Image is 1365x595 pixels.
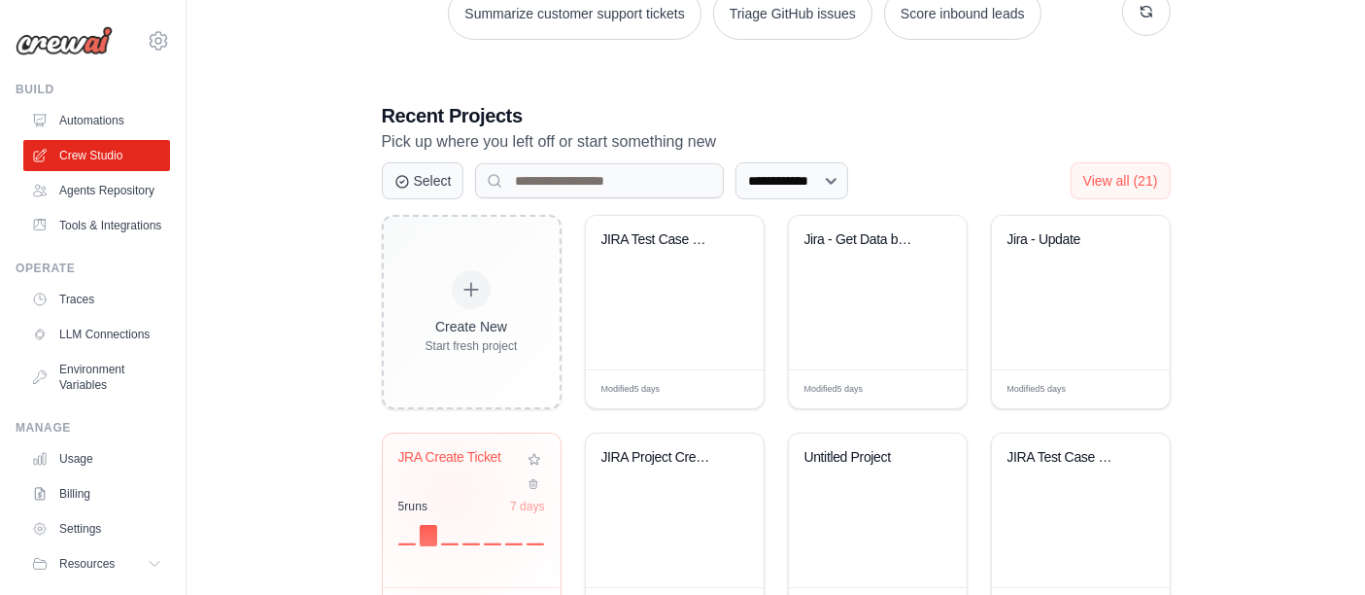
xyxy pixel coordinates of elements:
button: Delete project [524,474,545,494]
button: View all (21) [1071,162,1171,199]
div: Day 3: 0 executions [441,543,459,545]
p: Pick up where you left off or start something new [382,129,1171,155]
div: 5 run s [398,499,428,514]
div: Untitled Project [804,449,922,467]
a: LLM Connections [23,319,170,350]
div: JIRA Test Case Generator - Coppel [1007,449,1125,467]
a: Automations [23,105,170,136]
span: Modified 5 days [601,383,661,397]
span: Modified 5 days [1007,383,1067,397]
div: Day 2: 5 executions [420,525,437,546]
div: Operate [16,261,170,276]
div: JIRA Test Case Generators [601,231,719,249]
div: JIRA Project Creator [601,449,719,467]
span: Modified 5 days [804,383,864,397]
div: Day 5: 0 executions [484,543,501,545]
a: Settings [23,513,170,544]
div: Create New [426,317,518,336]
span: Edit [920,382,937,397]
a: Agents Repository [23,175,170,206]
a: Billing [23,478,170,509]
img: Logo [16,26,113,55]
a: Tools & Integrations [23,210,170,241]
div: Day 4: 0 executions [462,543,480,545]
span: Resources [59,556,115,572]
a: Environment Variables [23,354,170,401]
span: Edit [1123,382,1140,397]
a: Crew Studio [23,140,170,171]
div: Activity over last 7 days [398,522,545,545]
div: Manage [16,420,170,436]
button: Add to favorites [524,449,545,471]
span: Edit [717,382,734,397]
a: Traces [23,284,170,315]
button: Resources [23,548,170,579]
span: View all (21) [1083,173,1158,189]
div: Day 7: 0 executions [527,543,544,545]
div: Build [16,82,170,97]
button: Select [382,162,464,199]
div: Start fresh project [426,338,518,354]
a: Usage [23,443,170,474]
div: JRA Create Ticket [398,449,516,467]
div: Jira - Get Data by Worktype [804,231,922,249]
div: Day 1: 0 executions [398,543,416,545]
div: Jira - Update [1007,231,1125,249]
div: Day 6: 0 executions [505,543,523,545]
div: 7 days [510,499,544,514]
h3: Recent Projects [382,102,1171,129]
